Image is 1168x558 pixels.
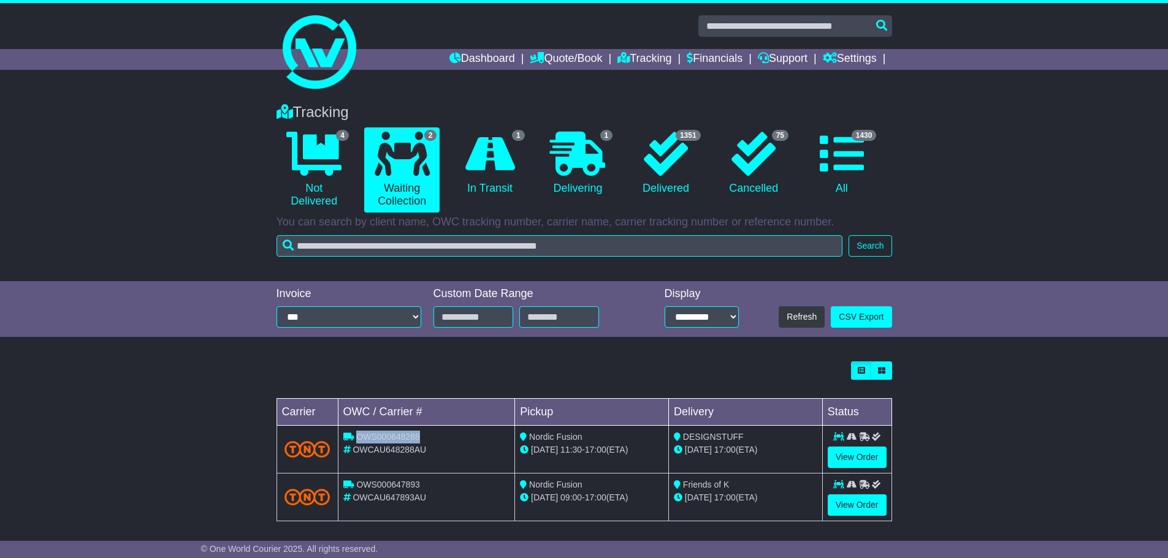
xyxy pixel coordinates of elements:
span: 1 [600,130,613,141]
span: 17:00 [714,492,736,502]
p: You can search by client name, OWC tracking number, carrier name, carrier tracking number or refe... [277,216,892,229]
td: OWC / Carrier # [338,399,515,426]
a: 1351 Delivered [628,127,703,200]
div: (ETA) [674,491,817,504]
span: [DATE] [685,445,712,454]
span: 09:00 [560,492,582,502]
span: © One World Courier 2025. All rights reserved. [201,544,378,554]
span: Friends of K [683,480,729,489]
a: Support [758,49,807,70]
a: 2 Waiting Collection [364,127,440,213]
button: Refresh [779,306,825,328]
div: - (ETA) [520,443,663,456]
td: Carrier [277,399,338,426]
span: 2 [424,130,437,141]
span: Nordic Fusion [529,480,582,489]
td: Delivery [668,399,822,426]
span: OWCAU648288AU [353,445,426,454]
span: 75 [772,130,788,141]
span: 1351 [676,130,701,141]
a: 75 Cancelled [716,127,792,200]
a: Financials [687,49,742,70]
div: Custom Date Range [433,287,630,301]
div: Invoice [277,287,421,301]
a: 4 Not Delivered [277,127,352,213]
img: TNT_Domestic.png [284,489,330,505]
div: Display [665,287,739,301]
span: OWCAU647893AU [353,492,426,502]
div: - (ETA) [520,491,663,504]
a: Tracking [617,49,671,70]
span: Nordic Fusion [529,432,582,442]
a: View Order [828,494,887,516]
span: 17:00 [714,445,736,454]
div: Tracking [270,104,898,121]
span: 11:30 [560,445,582,454]
td: Pickup [515,399,669,426]
span: [DATE] [531,492,558,502]
div: (ETA) [674,443,817,456]
a: 1 Delivering [540,127,616,200]
span: 1430 [852,130,877,141]
span: 17:00 [585,445,606,454]
a: 1 In Transit [452,127,527,200]
a: Dashboard [449,49,515,70]
span: [DATE] [685,492,712,502]
a: View Order [828,447,887,468]
td: Status [822,399,891,426]
a: Quote/Book [530,49,602,70]
span: [DATE] [531,445,558,454]
span: 1 [512,130,525,141]
img: TNT_Domestic.png [284,441,330,458]
a: CSV Export [831,306,891,328]
span: 4 [336,130,349,141]
button: Search [849,235,891,257]
a: Settings [823,49,877,70]
span: 17:00 [585,492,606,502]
span: OWS000647893 [356,480,420,489]
span: OWS000648288 [356,432,420,442]
span: DESIGNSTUFF [683,432,744,442]
a: 1430 All [804,127,879,200]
